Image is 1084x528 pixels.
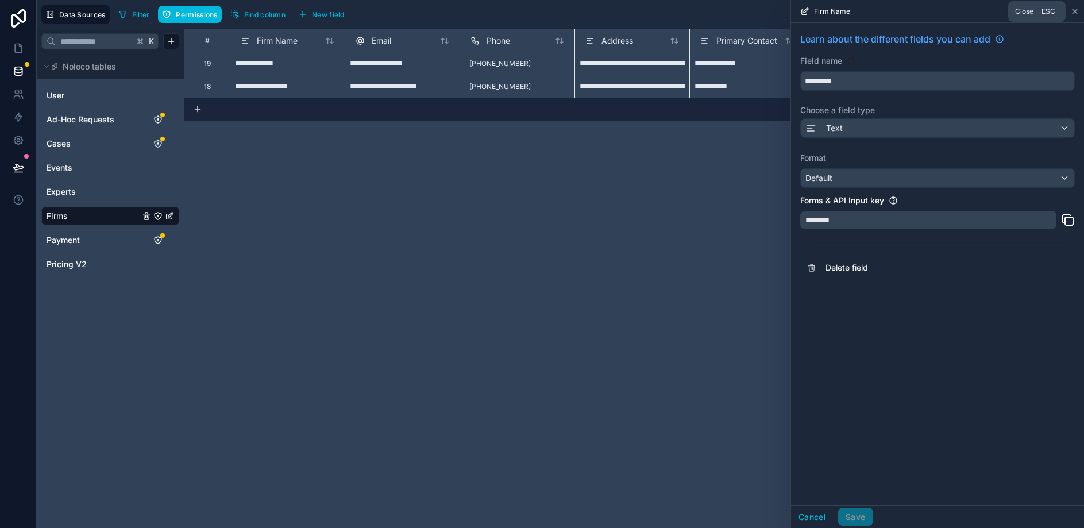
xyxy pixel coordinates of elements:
span: Firms [47,210,68,222]
span: Pricing V2 [47,259,87,270]
span: Events [47,162,72,174]
a: Events [47,162,140,174]
div: Firms [41,207,179,225]
button: Cancel [791,508,834,526]
button: Data Sources [41,5,110,24]
span: New field [312,10,345,19]
span: [PHONE_NUMBER] [469,82,531,91]
label: Field name [800,55,842,67]
button: Delete field [800,255,1075,280]
span: Delete field [825,262,991,273]
button: Find column [226,6,290,23]
span: User [47,90,64,101]
span: Primary Contact [716,35,777,47]
button: Text [800,118,1075,138]
button: New field [294,6,349,23]
div: 18 [204,82,211,91]
button: Permissions [158,6,221,23]
button: Filter [114,6,154,23]
span: Phone [487,35,510,47]
a: Learn about the different fields you can add [800,32,1004,46]
span: Find column [244,10,286,19]
a: Firms [47,210,140,222]
span: Firm Name [814,7,850,16]
div: Cases [41,134,179,153]
span: Firm Name [257,35,298,47]
span: [PHONE_NUMBER] [469,59,531,68]
a: Payment [47,234,140,246]
a: Permissions [158,6,226,23]
div: Ad-Hoc Requests [41,110,179,129]
span: Experts [47,186,76,198]
span: Close [1015,7,1033,16]
a: Pricing V2 [47,259,140,270]
span: Filter [132,10,150,19]
div: # [195,36,219,45]
span: Default [805,173,832,183]
span: Text [826,122,843,134]
span: Noloco tables [63,61,116,72]
span: Permissions [176,10,217,19]
span: Address [601,35,633,47]
a: Experts [47,186,140,198]
label: Forms & API Input key [800,195,884,206]
div: 19 [204,59,211,68]
span: Esc [1039,7,1058,16]
span: Email [372,35,391,47]
div: Pricing V2 [41,255,179,273]
label: Choose a field type [800,105,1075,116]
a: Cases [47,138,140,149]
div: Payment [41,231,179,249]
a: User [47,90,140,101]
button: Noloco tables [41,59,172,75]
span: Payment [47,234,80,246]
span: Data Sources [59,10,106,19]
div: Events [41,159,179,177]
a: Ad-Hoc Requests [47,114,140,125]
label: Format [800,152,1075,164]
span: K [148,37,156,45]
div: User [41,86,179,105]
button: Default [800,168,1075,188]
span: Cases [47,138,71,149]
span: Learn about the different fields you can add [800,32,990,46]
span: Ad-Hoc Requests [47,114,114,125]
div: Experts [41,183,179,201]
